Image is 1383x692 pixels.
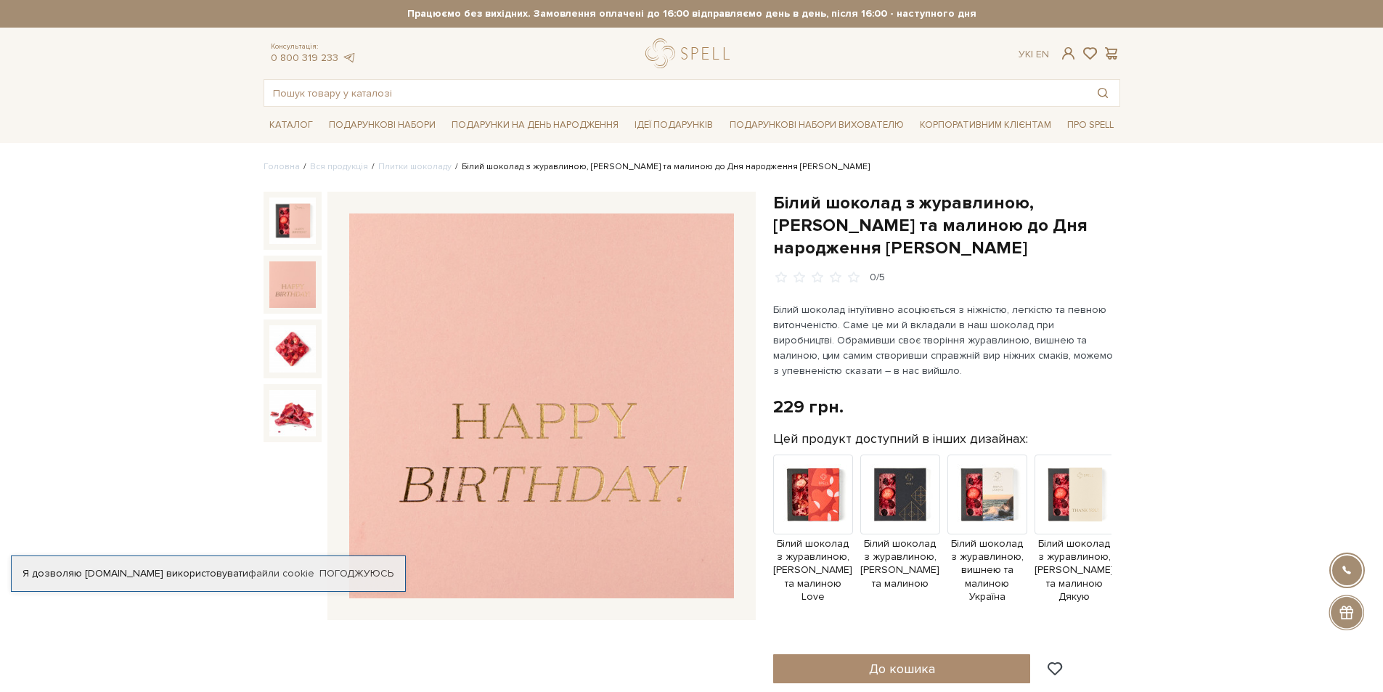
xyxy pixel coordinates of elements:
[323,114,441,137] a: Подарункові набори
[446,114,624,137] a: Подарунки на День народження
[264,7,1120,20] strong: Працюємо без вихідних. Замовлення оплачені до 16:00 відправляємо день в день, після 16:00 - насту...
[271,42,356,52] span: Консультація:
[1061,114,1119,137] a: Про Spell
[860,455,940,534] img: Продукт
[1086,80,1119,106] button: Пошук товару у каталозі
[248,567,314,579] a: файли cookie
[860,537,940,590] span: Білий шоколад з журавлиною, [PERSON_NAME] та малиною
[349,213,734,598] img: Білий шоколад з журавлиною, вишнею та малиною до Дня народження рожевий
[319,567,393,580] a: Погоджуюсь
[310,161,368,172] a: Вся продукція
[629,114,719,137] a: Ідеї подарунків
[773,396,844,418] div: 229 грн.
[1031,48,1033,60] span: |
[773,537,853,603] span: Білий шоколад з журавлиною, [PERSON_NAME] та малиною Love
[269,198,316,244] img: Білий шоколад з журавлиною, вишнею та малиною до Дня народження рожевий
[773,455,853,534] img: Продукт
[269,261,316,308] img: Білий шоколад з журавлиною, вишнею та малиною до Дня народження рожевий
[269,325,316,372] img: Білий шоколад з журавлиною, вишнею та малиною до Дня народження рожевий
[645,38,736,68] a: logo
[264,114,319,137] a: Каталог
[342,52,356,64] a: telegram
[869,661,935,677] span: До кошика
[1035,455,1114,534] img: Продукт
[1035,537,1114,603] span: Білий шоколад з журавлиною, [PERSON_NAME] та малиною Дякую
[452,160,870,174] li: Білий шоколад з журавлиною, [PERSON_NAME] та малиною до Дня народження [PERSON_NAME]
[264,80,1086,106] input: Пошук товару у каталозі
[914,113,1057,137] a: Корпоративним клієнтам
[947,455,1027,534] img: Продукт
[773,654,1031,683] button: До кошика
[12,567,405,580] div: Я дозволяю [DOMAIN_NAME] використовувати
[269,390,316,436] img: Білий шоколад з журавлиною, вишнею та малиною до Дня народження рожевий
[264,161,300,172] a: Головна
[271,52,338,64] a: 0 800 319 233
[724,113,910,137] a: Подарункові набори вихователю
[773,302,1114,378] p: Білий шоколад інтуїтивно асоціюється з ніжністю, легкістю та певною витонченістю. Саме це ми й вк...
[773,487,853,603] a: Білий шоколад з журавлиною, [PERSON_NAME] та малиною Love
[1019,48,1049,61] div: Ук
[870,271,885,285] div: 0/5
[947,487,1027,603] a: Білий шоколад з журавлиною, вишнею та малиною Україна
[773,431,1028,447] label: Цей продукт доступний в інших дизайнах:
[1035,487,1114,603] a: Білий шоколад з журавлиною, [PERSON_NAME] та малиною Дякую
[1036,48,1049,60] a: En
[947,537,1027,603] span: Білий шоколад з журавлиною, вишнею та малиною Україна
[378,161,452,172] a: Плитки шоколаду
[773,192,1120,260] h1: Білий шоколад з журавлиною, [PERSON_NAME] та малиною до Дня народження [PERSON_NAME]
[860,487,940,590] a: Білий шоколад з журавлиною, [PERSON_NAME] та малиною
